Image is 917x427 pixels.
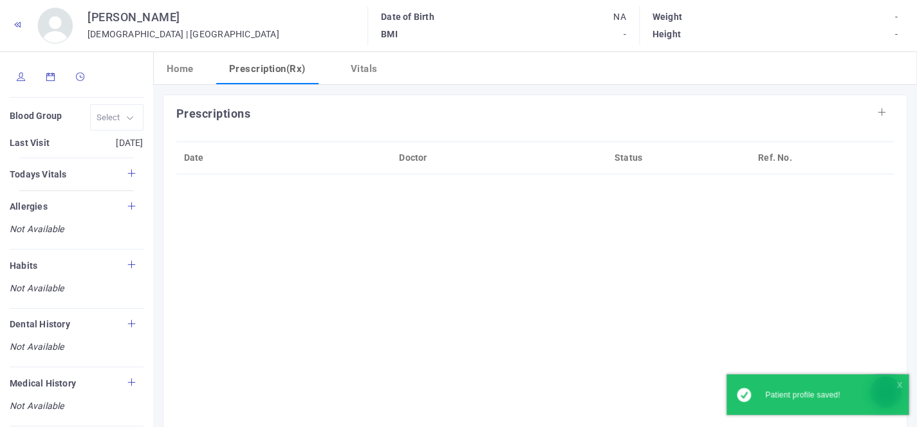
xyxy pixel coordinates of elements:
i: Not Available [10,282,144,295]
h5: Prescription(Rx) [229,62,306,77]
th: Doctor [391,141,607,174]
p: [DATE] [77,134,144,152]
b: Last Visit [10,138,50,148]
h4: [PERSON_NAME] [88,8,279,26]
b: Weight [653,12,682,22]
b: Height [653,29,681,39]
p: - [775,8,898,26]
b: Todays Vitals [10,169,67,179]
h5: Home [167,62,194,77]
i: Not Available [10,223,144,236]
b: Blood Group [10,111,62,121]
p: NA [503,8,625,26]
b: Allergies [10,201,48,212]
b: Prescriptions [176,107,251,120]
p: - [775,26,898,43]
th: Status [607,141,750,174]
b: Habits [10,260,37,271]
b: Dental History [10,319,70,329]
th: Date [176,141,392,174]
b: Medical History [10,378,76,388]
b: BMI [381,29,398,39]
i: Not Available [10,399,144,413]
p: [DEMOGRAPHIC_DATA] | [GEOGRAPHIC_DATA] [88,26,279,43]
span: Patient profile saved! [765,390,840,399]
input: Select [97,110,122,125]
i: Not Available [10,340,144,354]
b: Date of Birth [381,12,434,22]
p: - [503,26,625,43]
th: Ref. No. [750,141,894,174]
h5: Vitals [351,62,378,77]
